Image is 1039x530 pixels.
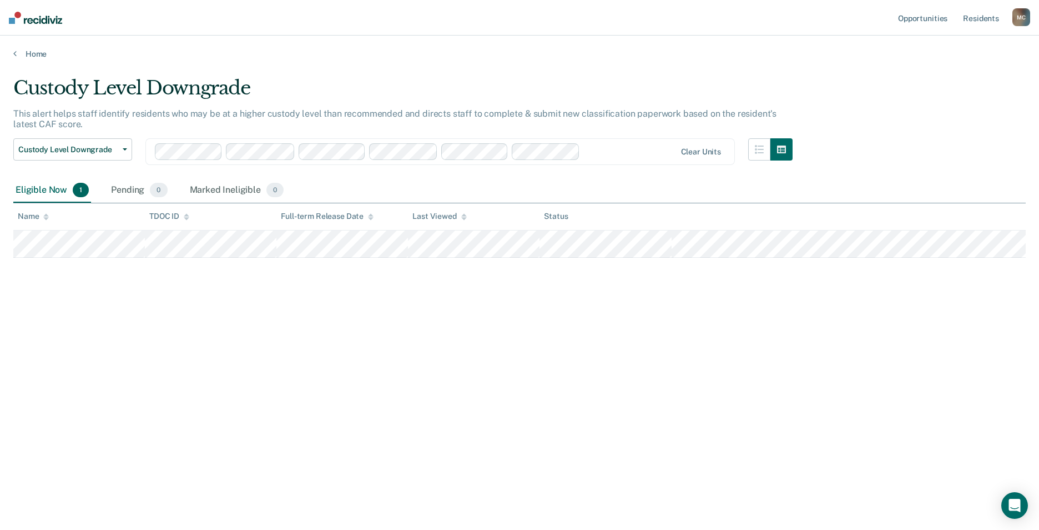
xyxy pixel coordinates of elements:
[412,212,466,221] div: Last Viewed
[13,49,1026,59] a: Home
[150,183,167,197] span: 0
[266,183,284,197] span: 0
[13,138,132,161] button: Custody Level Downgrade
[13,77,793,108] div: Custody Level Downgrade
[1012,8,1030,26] div: M C
[13,108,776,129] p: This alert helps staff identify residents who may be at a higher custody level than recommended a...
[149,212,189,221] div: TDOC ID
[109,178,169,203] div: Pending0
[1001,492,1028,519] div: Open Intercom Messenger
[73,183,89,197] span: 1
[13,178,91,203] div: Eligible Now1
[188,178,286,203] div: Marked Ineligible0
[544,212,568,221] div: Status
[1012,8,1030,26] button: MC
[18,145,118,154] span: Custody Level Downgrade
[18,212,49,221] div: Name
[9,12,62,24] img: Recidiviz
[281,212,374,221] div: Full-term Release Date
[681,147,722,157] div: Clear units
